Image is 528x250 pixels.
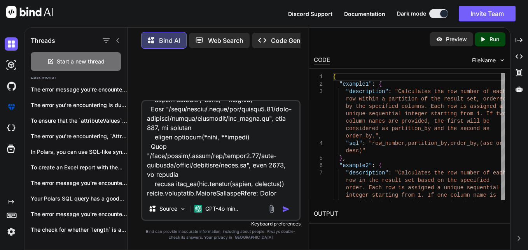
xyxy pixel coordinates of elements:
[388,170,392,176] span: :
[333,74,336,80] span: {
[314,81,323,88] div: 2
[205,205,238,213] p: GPT-4o min..
[459,6,516,21] button: Invite Team
[379,162,382,169] span: {
[31,164,127,171] p: To create an Excel report with the...
[490,35,499,43] p: Run
[314,162,323,169] div: 6
[194,205,202,213] img: GPT-4o mini
[379,133,382,139] span: ,
[346,148,365,154] span: desc)"
[477,199,480,206] span: ,
[5,225,18,238] img: settings
[31,148,127,156] p: In Polars, you can use SQL-like syntax...
[344,10,385,18] button: Documentation
[142,101,300,198] textarea: lor ipsu dolor SITAME CONS( ADIPIS( <elit>, '-', SEDD EIUS <tempo> = 'Incidid' UTLA '55' ETDO <ma...
[339,155,343,161] span: }
[31,117,127,125] p: To ensure that the `attributeValues` list is...
[288,10,332,18] button: Discord Support
[346,103,503,109] span: by the specified columns. Each row is assigned a
[5,121,18,135] img: cloudideIcon
[346,118,490,124] span: column names are provided, the first will be
[31,210,127,218] p: The error message you're encountering indicates that...
[372,162,375,169] span: :
[499,57,505,63] img: chevron down
[5,79,18,93] img: githubDark
[282,205,290,213] img: icon
[141,229,301,240] p: Bind can provide inaccurate information, including about people. Always double-check its answers....
[180,206,186,212] img: Pick Models
[5,37,18,51] img: darkChat
[31,226,127,234] p: The check for whether `length` is a...
[346,125,490,132] span: considered as partition_by and the second as
[388,88,392,95] span: :
[31,36,55,45] h1: Threads
[314,155,323,162] div: 5
[344,11,385,17] span: Documentation
[372,81,375,87] span: :
[24,74,127,80] h2: Last Month
[314,169,323,177] div: 7
[346,133,379,139] span: order_by."
[6,6,53,18] img: Bind AI
[159,205,177,213] p: Source
[31,195,127,202] p: Your Polars SQL query has a good...
[397,10,426,18] span: Dark mode
[31,179,127,187] p: The error message you're encountering indicates that...
[314,56,330,65] div: CODE
[339,81,372,87] span: "example1"
[362,140,365,146] span: :
[395,170,506,176] span: "Calculates the row number of each
[5,100,18,114] img: premium
[346,170,388,176] span: "description"
[31,132,127,140] p: The error you're encountering, `AttributeError: 'str' object...
[379,81,382,87] span: {
[267,204,276,213] img: attachment
[346,111,506,117] span: unique sequential integer starting from 1. If two
[346,185,500,191] span: order. Each row is assigned a unique sequential
[346,88,388,95] span: "description"
[446,35,467,43] p: Preview
[346,192,496,198] span: integer starting from 1. If one column name is
[271,36,318,45] p: Code Generator
[395,88,506,95] span: "Calculates the row number of each
[5,58,18,72] img: darkAi-studio
[314,88,323,95] div: 3
[314,73,323,81] div: 1
[288,11,332,17] span: Discord Support
[141,221,301,227] p: Keyboard preferences
[346,199,477,206] span: provided, it is considered as order_by."
[472,56,496,64] span: FileName
[309,205,510,223] h2: OUTPUT
[346,177,490,183] span: row in the result set based on the specified
[57,58,105,65] span: Start a new thread
[343,155,346,161] span: ,
[159,36,180,45] p: Bind AI
[369,140,503,146] span: "row_number,partition_by,order_by,(asc or
[339,162,372,169] span: "example2"
[208,36,243,45] p: Web Search
[31,101,127,109] p: The error you're encountering is due to...
[314,140,323,147] div: 4
[346,140,362,146] span: "sql"
[31,86,127,93] p: The error message you're encountering, `{"error":"invalid_request","error_description":"Missing f...
[436,36,443,43] img: preview
[346,96,506,102] span: row within a partition of the result set, ordered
